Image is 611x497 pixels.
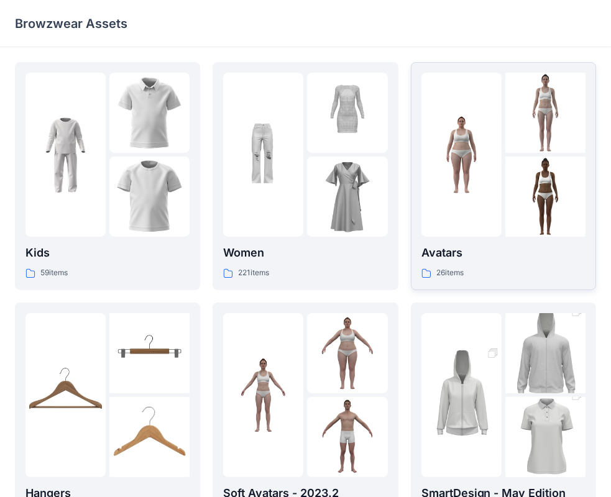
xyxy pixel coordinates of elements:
img: folder 2 [307,73,387,153]
img: folder 2 [505,293,586,414]
p: 26 items [436,267,464,280]
img: folder 3 [505,157,586,237]
img: folder 3 [109,157,190,237]
img: folder 3 [307,397,387,477]
img: folder 1 [421,335,502,455]
img: folder 2 [109,313,190,393]
a: folder 1folder 2folder 3Kids59items [15,62,200,290]
a: folder 1folder 2folder 3Avatars26items [411,62,596,290]
img: folder 1 [421,115,502,195]
img: folder 2 [307,313,387,393]
p: 59 items [40,267,68,280]
a: folder 1folder 2folder 3Women221items [213,62,398,290]
p: Women [223,244,387,262]
img: folder 1 [25,355,106,435]
img: folder 1 [223,115,303,195]
p: 221 items [238,267,269,280]
img: folder 1 [223,355,303,435]
p: Kids [25,244,190,262]
p: Browzwear Assets [15,15,127,32]
img: folder 2 [109,73,190,153]
img: folder 3 [307,157,387,237]
img: folder 3 [109,397,190,477]
img: folder 1 [25,115,106,195]
p: Avatars [421,244,586,262]
img: folder 2 [505,73,586,153]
